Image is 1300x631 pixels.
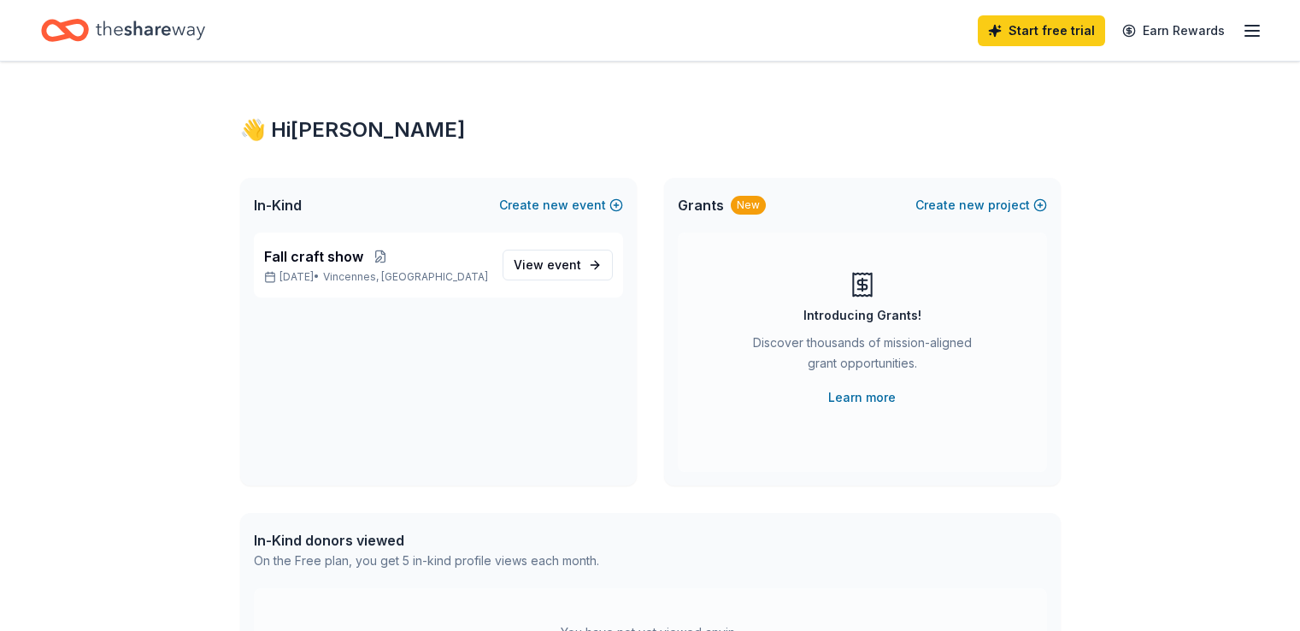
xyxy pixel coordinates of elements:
div: In-Kind donors viewed [254,530,599,551]
div: On the Free plan, you get 5 in-kind profile views each month. [254,551,599,571]
div: Discover thousands of mission-aligned grant opportunities. [746,333,979,380]
span: Vincennes, [GEOGRAPHIC_DATA] [323,270,488,284]
span: View [514,255,581,275]
span: event [547,257,581,272]
span: Grants [678,195,724,215]
div: 👋 Hi [PERSON_NAME] [240,116,1061,144]
span: Fall craft show [264,246,363,267]
a: Learn more [828,387,896,408]
span: new [959,195,985,215]
a: Earn Rewards [1112,15,1235,46]
div: Introducing Grants! [803,305,921,326]
div: New [731,196,766,215]
a: Start free trial [978,15,1105,46]
p: [DATE] • [264,270,489,284]
a: View event [503,250,613,280]
span: In-Kind [254,195,302,215]
a: Home [41,10,205,50]
button: Createnewproject [915,195,1047,215]
span: new [543,195,568,215]
button: Createnewevent [499,195,623,215]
